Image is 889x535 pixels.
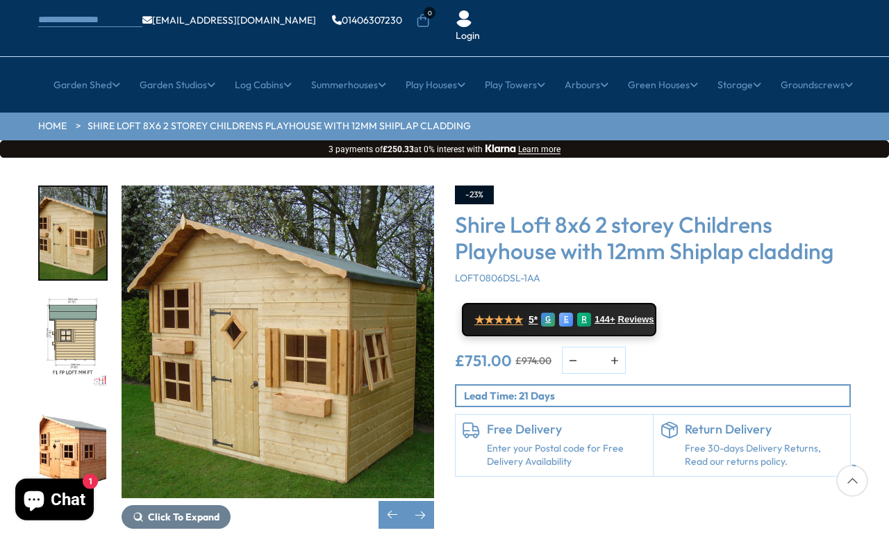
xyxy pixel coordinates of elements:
a: Enter your Postal code for Free Delivery Availability [487,442,646,469]
del: £974.00 [515,356,551,365]
p: Free 30-days Delivery Returns, Read our returns policy. [685,442,844,469]
a: Login [456,29,480,43]
span: Reviews [618,314,654,325]
a: Shire Loft 8x6 2 storey Childrens Playhouse with 12mm Shiplap cladding [88,120,471,133]
img: fploftcutout_1dcb00aa-8987-447f-a378-a33d05893b50_200x200.jpg [40,404,106,497]
a: 01406307230 [332,15,402,25]
span: 0 [424,7,435,19]
div: Previous slide [379,501,406,529]
span: ★★★★★ [474,313,523,327]
h6: Free Delivery [487,422,646,437]
span: Click To Expand [148,511,219,523]
img: Loft-001_3fe6e3f3-ca99-474f-8250-06bc4a6002b4_200x200.jpg [40,187,106,279]
div: 4 / 11 [38,186,108,281]
div: E [559,313,573,327]
a: Summerhouses [311,67,386,102]
h3: Shire Loft 8x6 2 storey Childrens Playhouse with 12mm Shiplap cladding [455,211,851,265]
a: Play Houses [406,67,465,102]
a: Green Houses [628,67,698,102]
a: [EMAIL_ADDRESS][DOMAIN_NAME] [142,15,316,25]
div: Next slide [406,501,434,529]
a: Garden Shed [53,67,120,102]
a: HOME [38,120,67,133]
a: Arbours [565,67,608,102]
div: 4 / 11 [122,186,434,529]
div: -23% [455,186,494,204]
div: 6 / 11 [38,403,108,498]
img: LOFTFPBUILDINGASSEMBLYDRAWINGMMFTSIDE_fdf688ab-3ce9-4b6f-ac68-db11f2076db4_200x200.jpg [40,296,106,388]
img: User Icon [456,10,472,27]
ins: £751.00 [455,353,512,368]
a: ★★★★★ 5* G E R 144+ Reviews [462,303,656,336]
span: 144+ [595,314,615,325]
div: G [541,313,555,327]
a: Storage [717,67,761,102]
a: Groundscrews [781,67,853,102]
p: Lead Time: 21 Days [464,388,849,403]
a: 0 [416,14,430,28]
div: R [577,313,591,327]
div: 5 / 11 [38,295,108,390]
a: Log Cabins [235,67,292,102]
img: Shire Loft 8x6 2 storey Childrens Playhouse with 12mm Shiplap cladding - Best Shed [122,186,434,498]
a: Garden Studios [140,67,215,102]
span: LOFT0806DSL-1AA [455,272,540,284]
a: Play Towers [485,67,545,102]
h6: Return Delivery [685,422,844,437]
inbox-online-store-chat: Shopify online store chat [11,479,98,524]
button: Click To Expand [122,505,231,529]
